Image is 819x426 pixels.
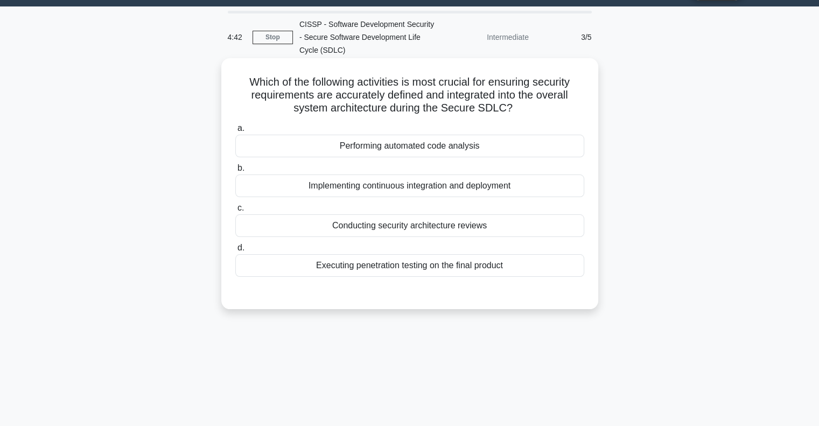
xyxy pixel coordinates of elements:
div: 3/5 [535,26,598,48]
div: CISSP - Software Development Security - Secure Software Development Life Cycle (SDLC) [293,13,441,61]
div: Executing penetration testing on the final product [235,254,584,277]
div: 4:42 [221,26,253,48]
div: Implementing continuous integration and deployment [235,174,584,197]
span: c. [237,203,244,212]
span: d. [237,243,244,252]
a: Stop [253,31,293,44]
div: Intermediate [441,26,535,48]
span: b. [237,163,244,172]
div: Performing automated code analysis [235,135,584,157]
span: a. [237,123,244,132]
h5: Which of the following activities is most crucial for ensuring security requirements are accurate... [234,75,585,115]
div: Conducting security architecture reviews [235,214,584,237]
